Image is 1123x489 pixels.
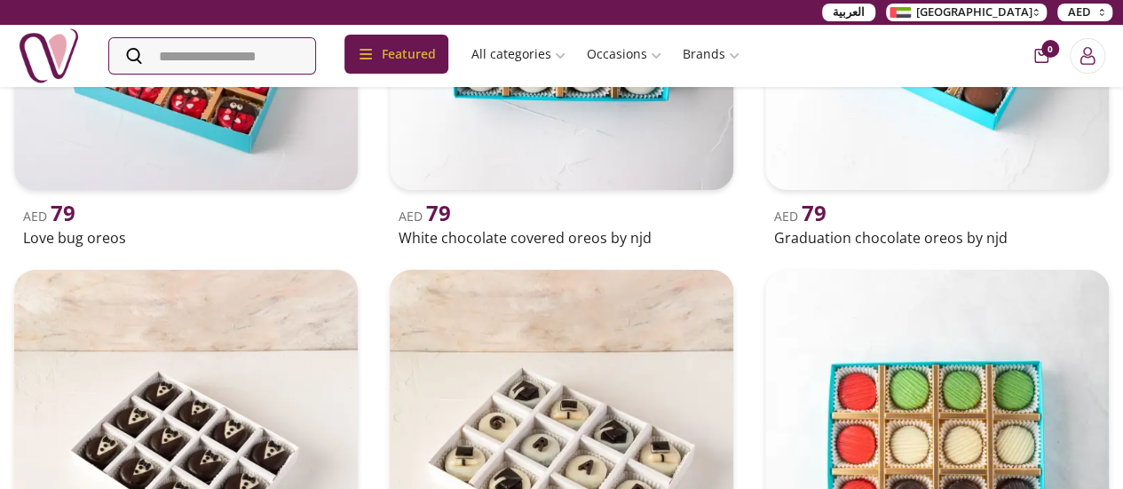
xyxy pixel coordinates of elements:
[833,4,865,21] span: العربية
[426,198,451,227] span: 79
[23,208,75,225] span: AED
[51,198,75,227] span: 79
[802,198,826,227] span: 79
[1070,38,1105,74] button: Login
[890,7,911,18] img: Arabic_dztd3n.png
[23,227,349,248] h2: Love bug oreos
[916,4,1032,21] span: [GEOGRAPHIC_DATA]
[1034,49,1048,63] button: cart-button
[774,227,1100,248] h2: Graduation chocolate oreos by njd
[1057,4,1112,21] button: AED
[672,38,750,70] a: Brands
[774,208,826,225] span: AED
[461,38,576,70] a: All categories
[886,4,1047,21] button: [GEOGRAPHIC_DATA]
[109,38,315,74] input: Search
[576,38,672,70] a: Occasions
[18,25,80,87] img: Nigwa-uae-gifts
[399,208,451,225] span: AED
[1041,40,1059,58] span: 0
[344,35,448,74] div: Featured
[1068,4,1091,21] span: AED
[399,227,724,248] h2: White chocolate covered oreos by njd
